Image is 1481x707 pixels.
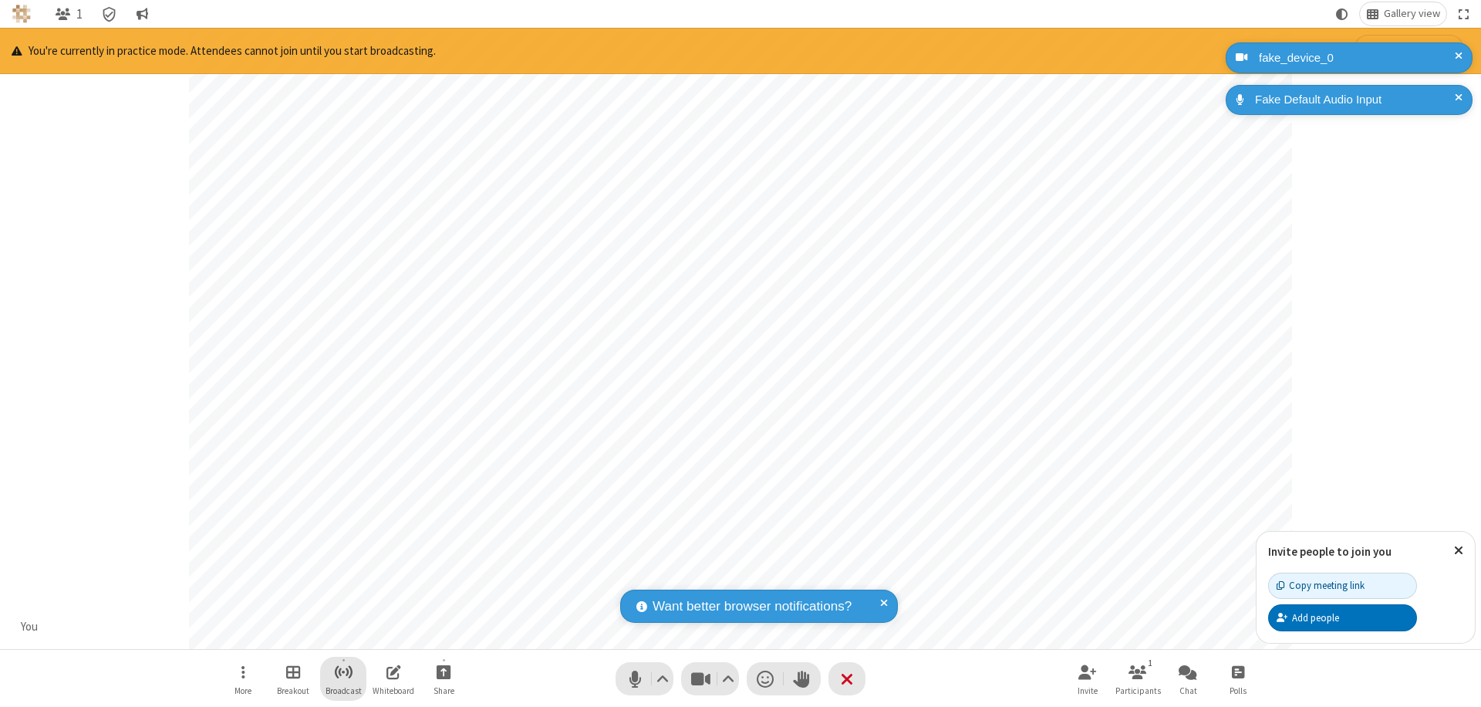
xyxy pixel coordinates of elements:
button: Add people [1268,604,1417,631]
div: Meeting details Encryption enabled [95,2,124,25]
button: Start broadcasting [1354,35,1464,67]
span: Participants [1115,686,1161,695]
button: Mute (⌘+Shift+A) [616,662,673,695]
button: Start sharing [420,657,467,701]
span: Want better browser notifications? [653,597,852,617]
button: Open poll [1215,657,1261,701]
label: Invite people to join you [1268,544,1392,559]
span: More [234,686,251,695]
div: You [15,618,44,636]
p: You're currently in practice mode. Attendees cannot join until you start broadcasting. [12,42,436,60]
div: fake_device_0 [1253,49,1461,67]
button: Conversation [130,2,154,25]
span: Share [434,686,454,695]
span: Whiteboard [373,686,414,695]
button: Audio settings [653,662,673,695]
button: Open participant list [49,2,89,25]
button: Open participant list [1115,657,1161,701]
button: Change layout [1360,2,1446,25]
button: Manage Breakout Rooms [270,657,316,701]
button: Close popover [1442,532,1475,570]
button: Using system theme [1330,2,1354,25]
button: Copy meeting link [1268,573,1417,599]
button: Open shared whiteboard [370,657,417,701]
span: Invite [1078,686,1098,695]
button: Open chat [1165,657,1211,701]
button: End or leave meeting [828,662,865,695]
div: 1 [1144,656,1157,670]
div: Fake Default Audio Input [1250,91,1461,109]
span: Broadcast [326,686,362,695]
button: Open menu [220,657,266,701]
span: Polls [1230,686,1247,695]
img: QA Selenium DO NOT DELETE OR CHANGE [12,5,31,23]
button: Raise hand [784,662,821,695]
button: Start broadcast [320,657,366,701]
button: Send a reaction [747,662,784,695]
span: Breakout [277,686,309,695]
span: Chat [1179,686,1197,695]
button: Fullscreen [1452,2,1476,25]
button: Invite participants (⌘+Shift+I) [1064,657,1111,701]
span: Gallery view [1384,8,1440,20]
button: Video setting [718,662,739,695]
div: Copy meeting link [1277,578,1365,593]
button: Stop video (⌘+Shift+V) [681,662,739,695]
span: 1 [76,7,83,22]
